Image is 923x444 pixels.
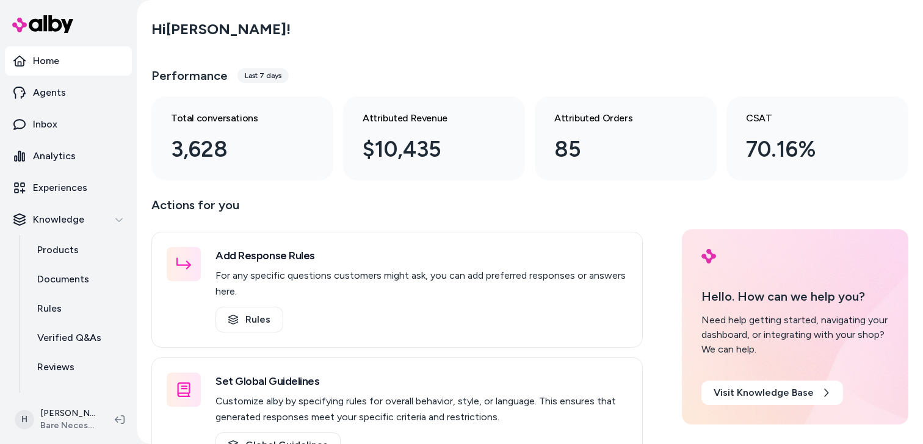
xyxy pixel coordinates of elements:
[12,15,73,33] img: alby Logo
[37,389,118,404] p: Survey Questions
[40,420,95,432] span: Bare Necessities
[535,96,717,181] a: Attributed Orders 85
[363,133,486,166] div: $10,435
[151,96,333,181] a: Total conversations 3,628
[5,78,132,107] a: Agents
[33,212,84,227] p: Knowledge
[5,173,132,202] a: Experiences
[33,149,76,163] p: Analytics
[25,235,132,265] a: Products
[5,141,132,171] a: Analytics
[15,410,34,429] span: H
[215,307,283,332] a: Rules
[701,313,889,357] div: Need help getting started, navigating your dashboard, or integrating with your shop? We can help.
[25,265,132,294] a: Documents
[37,272,89,287] p: Documents
[746,133,869,166] div: 70.16%
[215,373,628,390] h3: Set Global Guidelines
[701,287,889,306] p: Hello. How can we help you?
[25,382,132,411] a: Survey Questions
[171,111,294,126] h3: Total conversations
[33,54,59,68] p: Home
[37,243,79,257] p: Products
[25,294,132,323] a: Rules
[215,393,628,425] p: Customize alby by specifying rules for overall behavior, style, or language. This ensures that ge...
[25,323,132,353] a: Verified Q&As
[554,133,678,166] div: 85
[33,181,87,195] p: Experiences
[726,96,908,181] a: CSAT 70.16%
[701,381,843,405] a: Visit Knowledge Base
[33,85,66,100] p: Agents
[701,249,716,263] img: alby Logo
[151,67,228,84] h3: Performance
[215,268,628,299] p: For any specific questions customers might ask, you can add preferred responses or answers here.
[554,111,678,126] h3: Attributed Orders
[40,407,95,420] p: [PERSON_NAME]
[746,111,869,126] h3: CSAT
[37,331,101,345] p: Verified Q&As
[7,400,105,439] button: H[PERSON_NAME]Bare Necessities
[5,110,132,139] a: Inbox
[25,353,132,382] a: Reviews
[5,46,132,76] a: Home
[363,111,486,126] h3: Attributed Revenue
[33,117,57,132] p: Inbox
[151,20,291,38] h2: Hi [PERSON_NAME] !
[215,247,628,264] h3: Add Response Rules
[37,301,62,316] p: Rules
[343,96,525,181] a: Attributed Revenue $10,435
[151,195,643,224] p: Actions for you
[237,68,289,83] div: Last 7 days
[171,133,294,166] div: 3,628
[5,205,132,234] button: Knowledge
[37,360,74,374] p: Reviews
